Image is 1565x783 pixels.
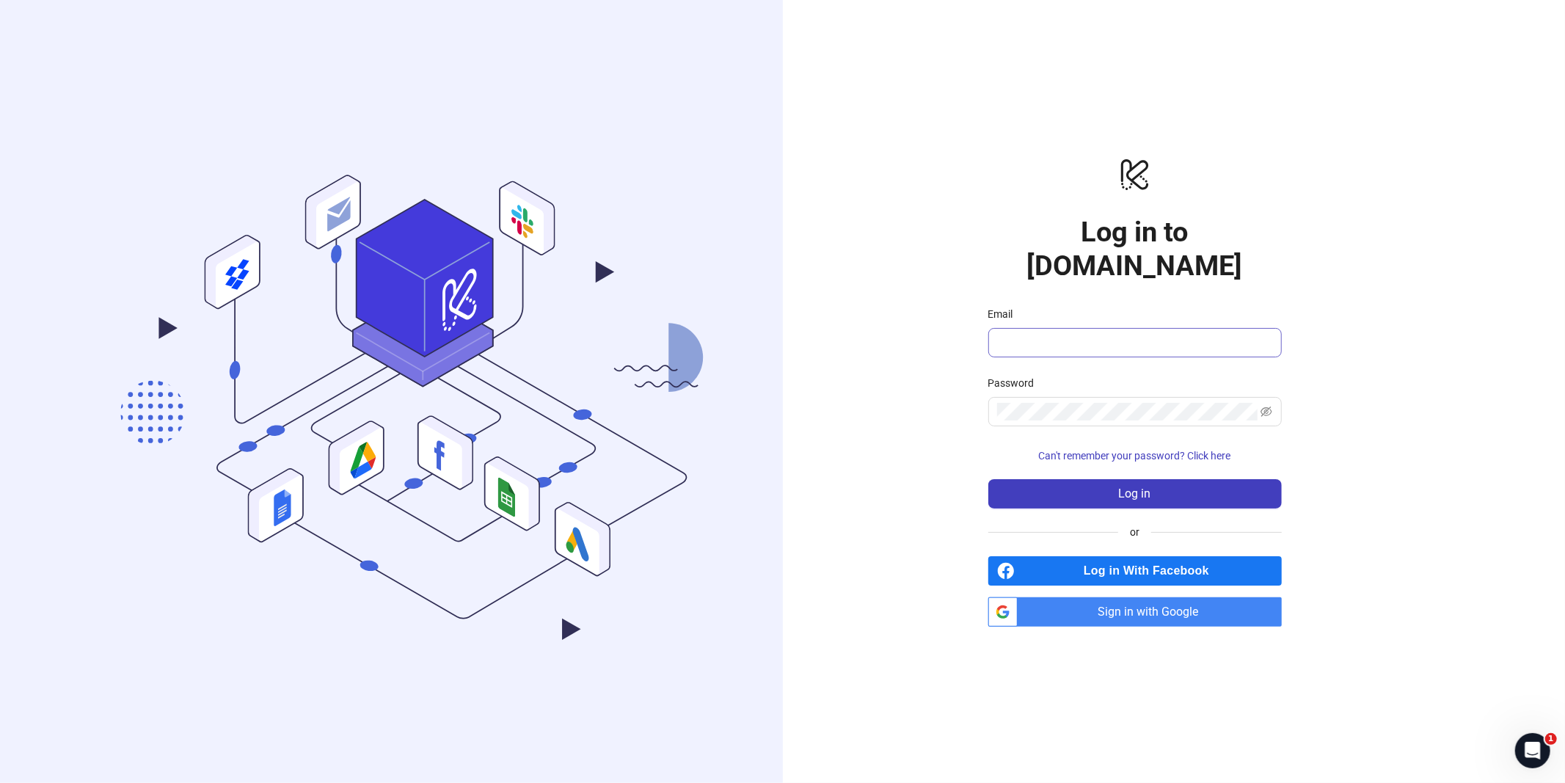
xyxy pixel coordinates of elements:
input: Email [997,334,1270,352]
a: Sign in with Google [988,597,1282,627]
a: Log in With Facebook [988,556,1282,586]
span: Log in [1119,487,1151,500]
label: Password [988,375,1044,391]
span: 1 [1545,733,1557,745]
span: Log in With Facebook [1021,556,1282,586]
button: Can't remember your password? Click here [988,444,1282,467]
label: Email [988,306,1023,322]
span: Can't remember your password? Click here [1039,450,1231,462]
span: or [1118,524,1151,540]
button: Log in [988,479,1282,509]
span: eye-invisible [1261,406,1272,418]
h1: Log in to [DOMAIN_NAME] [988,215,1282,283]
a: Can't remember your password? Click here [988,450,1282,462]
span: Sign in with Google [1024,597,1282,627]
iframe: Intercom live chat [1515,733,1550,768]
input: Password [997,403,1258,420]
